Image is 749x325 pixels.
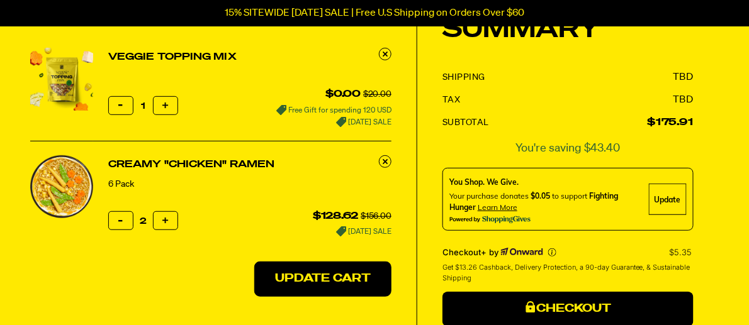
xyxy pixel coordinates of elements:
span: Checkout+ [442,247,487,257]
dd: TBD [673,72,694,83]
dd: TBD [673,94,694,106]
s: $20.00 [363,90,391,99]
div: 6 Pack [108,177,274,191]
s: $156.00 [361,212,391,221]
span: Learn more about donating [478,202,517,212]
button: Update Cart [254,262,391,297]
strong: $175.91 [648,118,694,128]
button: More info [548,248,556,256]
div: You Shop. We Give. [449,177,643,188]
span: Get $13.26 Cashback, Delivery Protection, a 90-day Guarantee, & Sustainable Shipping [442,262,691,283]
input: quantity [108,96,178,116]
section: Checkout+ [442,238,694,292]
p: $5.35 [670,247,694,257]
div: [DATE] SALE [313,224,391,236]
input: quantity [108,211,178,231]
img: Creamy "Chicken" Ramen - 6 Pack [30,155,93,218]
a: Powered by Onward [501,248,543,256]
div: [DATE] SALE [276,115,391,127]
a: Creamy "Chicken" Ramen [108,157,274,172]
span: You're saving $43.40 [442,140,694,158]
dt: Tax [442,94,461,106]
img: Powered By ShoppingGives [449,216,531,224]
a: Veggie Topping Mix [108,50,237,65]
span: $0.00 [325,89,361,99]
span: by [489,247,498,257]
span: $128.62 [313,211,358,221]
img: Veggie Topping Mix [30,48,93,111]
dt: Subtotal [442,117,489,128]
p: 15% SITEWIDE [DATE] SALE | Free U.S Shipping on Orders Over $60 [225,8,524,19]
span: $0.05 [531,191,550,201]
div: Update Cause Button [649,184,687,215]
div: Free Gift for spending 120 USD [276,103,391,115]
dt: Shipping [442,72,485,83]
span: Your purchase donates [449,191,529,201]
span: to support [552,191,587,201]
